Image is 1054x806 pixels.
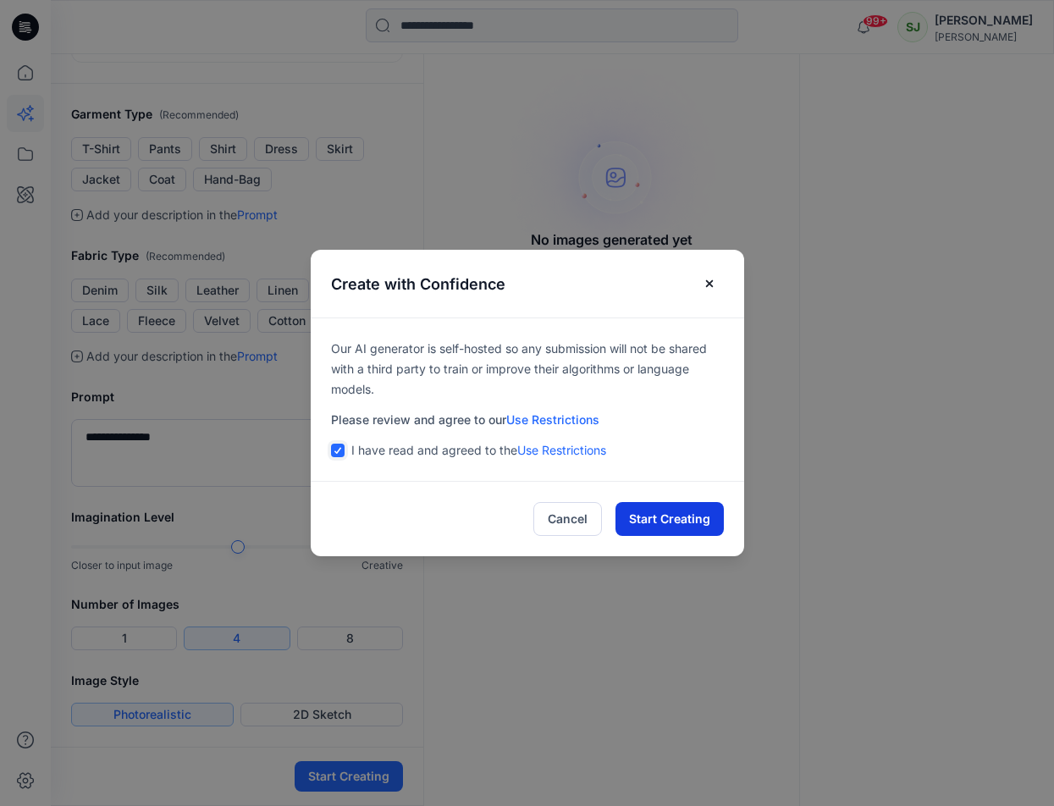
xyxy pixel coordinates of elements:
[311,250,744,317] header: Create with Confidence
[615,502,724,536] button: Start Creating
[695,270,724,297] button: Close
[517,443,606,457] a: Use Restrictions
[506,412,599,427] a: Use Restrictions
[533,502,602,536] button: Cancel
[351,440,606,461] p: I have read and agreed to the
[331,410,724,430] p: Please review and agree to our
[331,339,724,400] p: Our AI generator is self-hosted so any submission will not be shared with a third party to train ...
